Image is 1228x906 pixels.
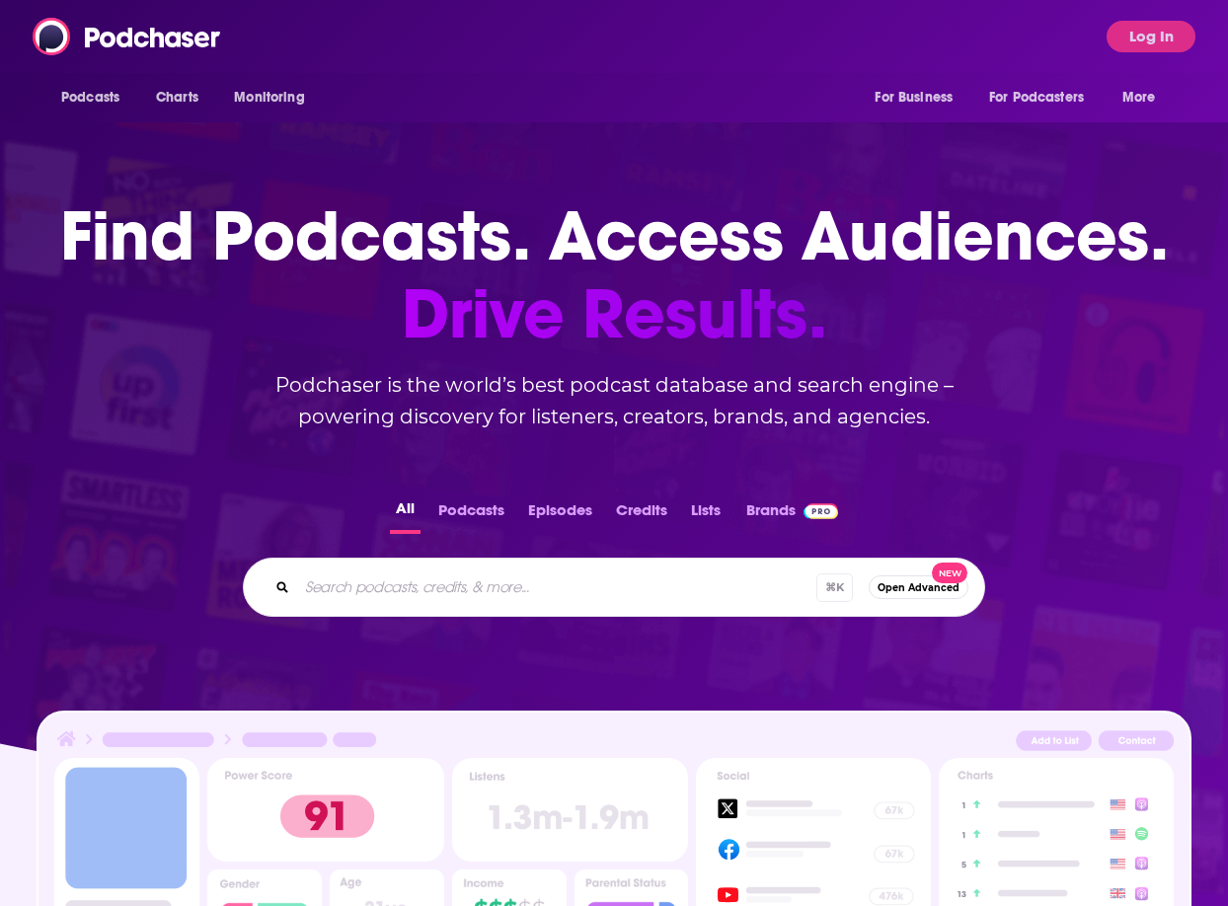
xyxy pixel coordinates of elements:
[746,495,838,534] a: BrandsPodchaser Pro
[989,84,1084,112] span: For Podcasters
[685,495,727,534] button: Lists
[390,495,421,534] button: All
[219,369,1009,432] h2: Podchaser is the world’s best podcast database and search engine – powering discovery for listene...
[861,79,977,116] button: open menu
[47,79,145,116] button: open menu
[156,84,198,112] span: Charts
[207,758,443,862] img: Podcast Insights Power score
[452,758,688,862] img: Podcast Insights Listens
[610,495,673,534] button: Credits
[243,558,985,617] div: Search podcasts, credits, & more...
[297,571,816,603] input: Search podcasts, credits, & more...
[878,582,959,593] span: Open Advanced
[220,79,330,116] button: open menu
[1109,79,1181,116] button: open menu
[1107,21,1195,52] button: Log In
[1122,84,1156,112] span: More
[522,495,598,534] button: Episodes
[932,563,967,583] span: New
[60,197,1169,353] h1: Find Podcasts. Access Audiences.
[143,79,210,116] a: Charts
[804,503,838,519] img: Podchaser Pro
[234,84,304,112] span: Monitoring
[432,495,510,534] button: Podcasts
[54,728,1173,757] img: Podcast Insights Header
[33,18,222,55] img: Podchaser - Follow, Share and Rate Podcasts
[60,275,1169,353] span: Drive Results.
[976,79,1113,116] button: open menu
[869,575,968,599] button: Open AdvancedNew
[61,84,119,112] span: Podcasts
[875,84,953,112] span: For Business
[816,573,853,602] span: ⌘ K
